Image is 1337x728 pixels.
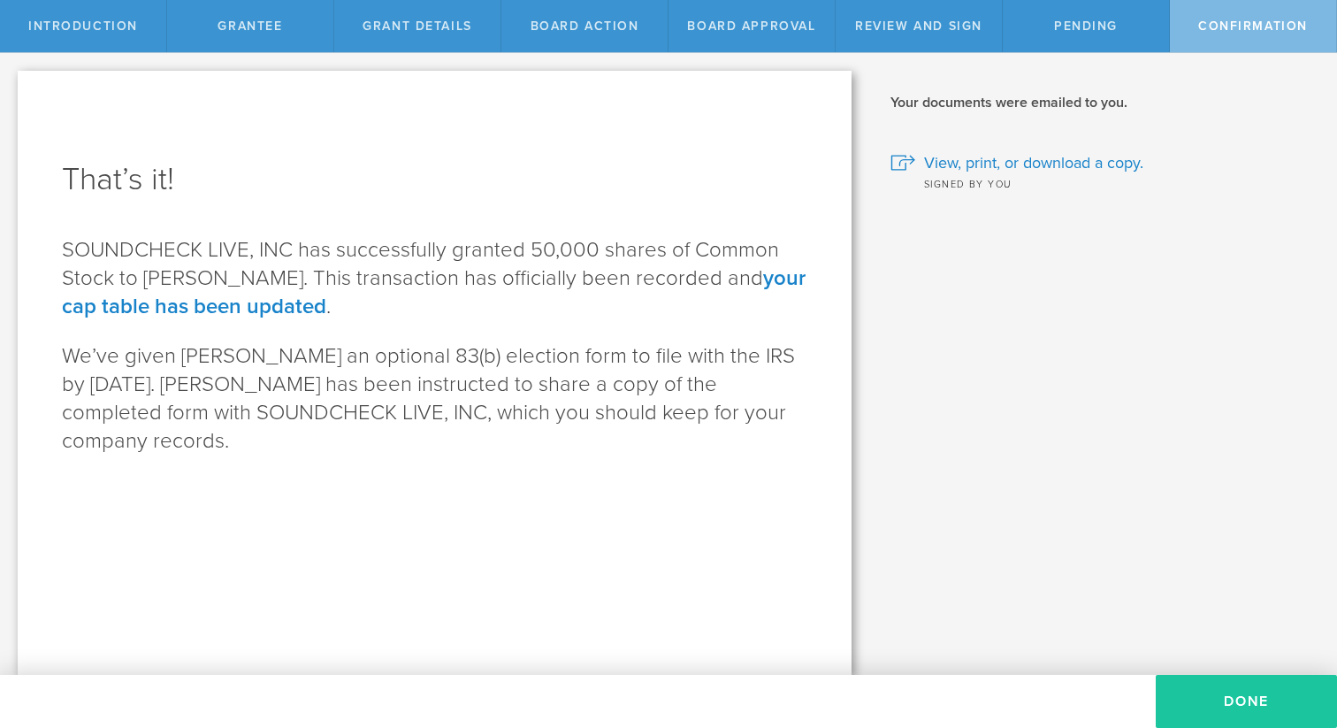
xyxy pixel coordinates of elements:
[687,19,815,34] span: Board Approval
[890,93,1310,112] h2: Your documents were emailed to you.
[890,174,1310,192] div: Signed by you
[62,342,807,456] p: We’ve given [PERSON_NAME] an optional 83(b) election form to file with the IRS by [DATE] . [PERSO...
[924,151,1143,174] span: View, print, or download a copy.
[62,236,807,321] p: SOUNDCHECK LIVE, INC has successfully granted 50,000 shares of Common Stock to [PERSON_NAME]. Thi...
[218,19,282,34] span: Grantee
[1054,19,1118,34] span: Pending
[1156,675,1337,728] button: Done
[28,19,138,34] span: Introduction
[62,158,807,201] h1: That’s it!
[855,19,982,34] span: Review and Sign
[1198,19,1308,34] span: Confirmation
[531,19,639,34] span: Board Action
[363,19,472,34] span: Grant Details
